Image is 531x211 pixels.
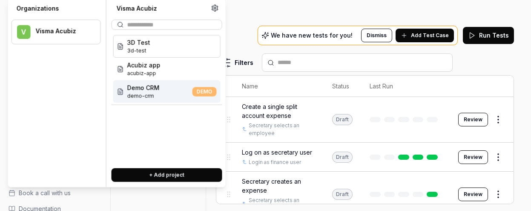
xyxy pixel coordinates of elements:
[396,29,454,42] button: Add Test Case
[216,143,514,172] tr: Log on as secretary userLogin as finance userDraftReview
[19,188,71,197] span: Book a call with us
[127,83,160,92] span: Demo CRM
[112,168,222,182] button: + Add project
[332,114,353,125] div: Draft
[112,33,222,161] div: Suggestions
[127,61,161,70] span: Acubiz app
[36,27,89,35] div: Visma Acubiz
[332,189,353,200] div: Draft
[411,32,449,39] span: Add Test Case
[242,102,315,120] span: Create a single split account expense
[249,122,313,137] a: Secretary selects an employee
[332,152,353,163] div: Draft
[249,158,301,166] a: Login as finance user
[242,177,315,195] span: Secretary creates an expense
[112,4,211,13] div: Visma Acubiz
[127,47,150,55] span: Project ID: E6xm
[11,20,101,44] button: VVisma Acubiz
[127,70,161,77] span: Project ID: l8Vx
[361,76,450,97] th: Last Run
[216,97,514,143] tr: Create a single split account expenseSecretary selects an employeeDraftReview
[17,25,31,39] span: V
[361,29,392,42] button: Dismiss
[458,113,488,126] button: Review
[271,32,353,38] p: We have new tests for you!
[211,4,219,15] a: Organization settings
[242,148,312,157] span: Log on as secretary user
[11,4,101,13] div: Organizations
[216,54,258,71] button: Filters
[127,92,160,100] span: Project ID: Fr3R
[463,27,514,44] button: Run Tests
[192,87,217,96] span: DEMO
[324,76,361,97] th: Status
[233,76,324,97] th: Name
[127,38,150,47] span: 3D Test
[458,150,488,164] button: Review
[9,188,102,197] a: Book a call with us
[458,188,488,201] button: Review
